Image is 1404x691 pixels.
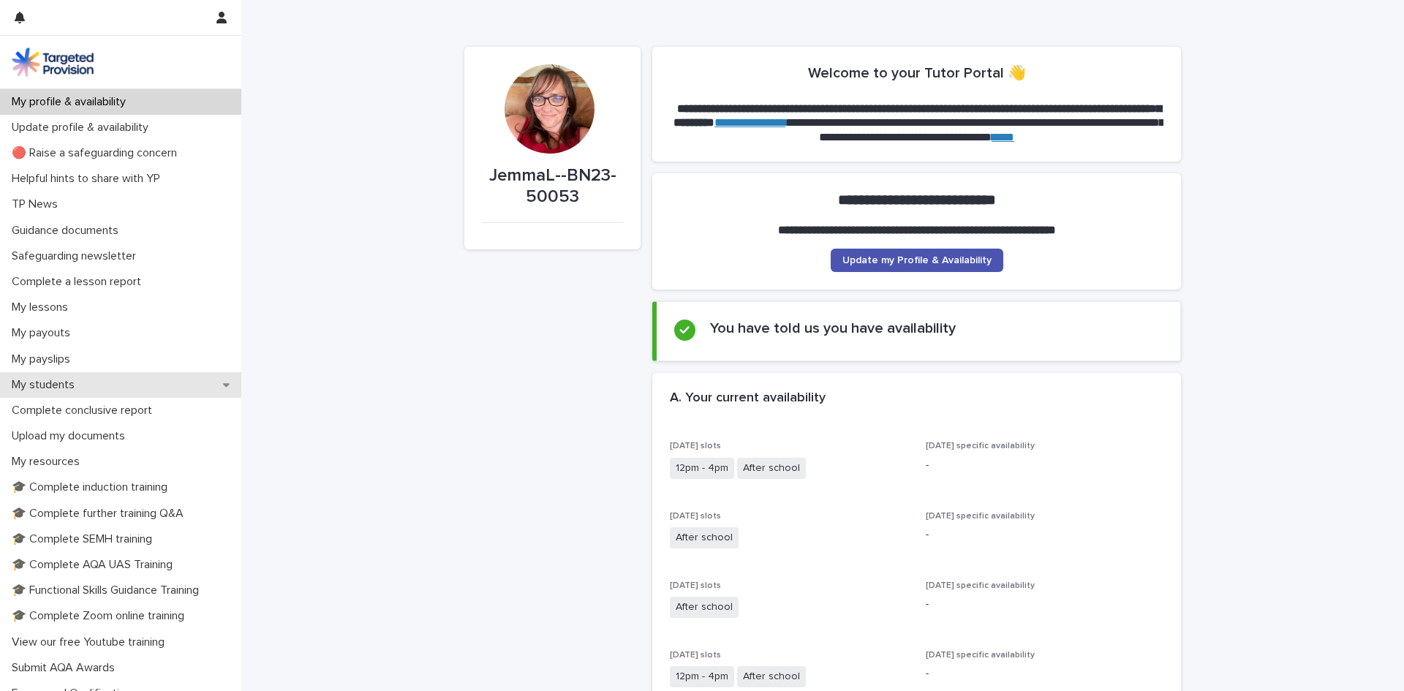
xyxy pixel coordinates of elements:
span: After school [670,597,739,618]
span: [DATE] slots [670,581,721,590]
h2: You have told us you have availability [710,320,956,337]
p: 🎓 Complete Zoom online training [6,609,196,623]
span: [DATE] slots [670,442,721,450]
p: My payouts [6,326,82,340]
p: JemmaL--BN23-50053 [482,165,623,208]
p: - [926,527,1164,543]
p: Helpful hints to share with YP [6,172,172,186]
p: TP News [6,197,69,211]
span: Update my Profile & Availability [842,255,992,265]
span: [DATE] specific availability [926,581,1035,590]
p: Upload my documents [6,429,137,443]
p: 🎓 Functional Skills Guidance Training [6,584,211,597]
h2: Welcome to your Tutor Portal 👋 [808,64,1026,82]
span: After school [670,527,739,548]
p: Guidance documents [6,224,130,238]
p: My students [6,378,86,392]
p: 🎓 Complete further training Q&A [6,507,195,521]
p: 🔴 Raise a safeguarding concern [6,146,189,160]
p: 🎓 Complete AQA UAS Training [6,558,184,572]
span: [DATE] slots [670,651,721,660]
p: My payslips [6,352,82,366]
h2: A. Your current availability [670,390,826,407]
span: After school [737,458,806,479]
p: 🎓 Complete SEMH training [6,532,164,546]
span: After school [737,666,806,687]
span: 12pm - 4pm [670,458,734,479]
p: - [926,458,1164,473]
p: Safeguarding newsletter [6,249,148,263]
span: [DATE] slots [670,512,721,521]
p: Submit AQA Awards [6,661,127,675]
p: Complete a lesson report [6,275,153,289]
p: My profile & availability [6,95,137,109]
p: My resources [6,455,91,469]
span: [DATE] specific availability [926,442,1035,450]
p: View our free Youtube training [6,635,176,649]
p: Complete conclusive report [6,404,164,418]
p: Update profile & availability [6,121,160,135]
span: 12pm - 4pm [670,666,734,687]
a: Update my Profile & Availability [831,249,1003,272]
img: M5nRWzHhSzIhMunXDL62 [12,48,94,77]
p: My lessons [6,301,80,314]
p: - [926,666,1164,681]
p: 🎓 Complete induction training [6,480,179,494]
p: - [926,597,1164,612]
span: [DATE] specific availability [926,651,1035,660]
span: [DATE] specific availability [926,512,1035,521]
